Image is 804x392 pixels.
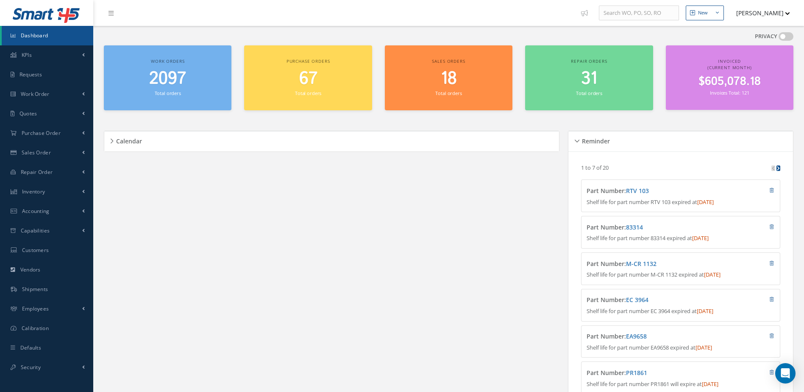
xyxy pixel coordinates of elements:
div: Open Intercom Messenger [775,363,796,384]
span: Requests [19,71,42,78]
span: Employees [22,305,49,312]
p: Shelf life for part number M-CR 1132 expired at [587,271,774,279]
span: 2097 [149,67,186,91]
h4: Part Number [587,333,724,340]
span: Quotes [19,110,37,117]
a: Dashboard [2,26,93,45]
span: Sales orders [432,58,465,64]
h5: Calendar [114,135,142,145]
span: Invoiced [718,58,741,64]
span: Customers [22,246,49,254]
span: Defaults [20,344,41,351]
small: Total orders [576,90,602,96]
h4: Part Number [587,224,724,231]
span: [DATE] [704,271,721,278]
h4: Part Number [587,297,724,304]
div: New [698,9,708,17]
span: : [624,223,643,231]
a: EC 3964 [626,296,648,304]
span: [DATE] [692,234,709,242]
span: [DATE] [702,380,718,388]
span: [DATE] [697,307,713,315]
span: : [624,296,648,304]
small: Invoices Total: 121 [710,90,749,96]
a: 83314 [626,223,643,231]
input: Search WO, PO, SO, RO [599,6,679,21]
span: : [624,187,649,195]
span: Work Order [21,90,50,98]
label: PRIVACY [755,32,777,41]
span: : [624,369,647,377]
span: Vendors [20,266,41,273]
h4: Part Number [587,260,724,268]
span: Security [21,364,41,371]
p: Shelf life for part number 83314 expired at [587,234,774,243]
span: 18 [441,67,457,91]
span: $605,078.18 [698,73,761,90]
p: Shelf life for part number EA9658 expired at [587,344,774,352]
span: : [624,260,657,268]
h5: Reminder [579,135,610,145]
a: RTV 103 [626,187,649,195]
a: Invoiced (Current Month) $605,078.18 Invoices Total: 121 [666,45,793,110]
span: Purchase orders [287,58,330,64]
span: Repair orders [571,58,607,64]
small: Total orders [155,90,181,96]
span: Dashboard [21,32,48,39]
button: [PERSON_NAME] [728,5,790,21]
small: Total orders [295,90,321,96]
span: [DATE] [696,344,712,351]
span: Capabilities [21,227,50,234]
span: 31 [581,67,597,91]
small: Total orders [435,90,462,96]
a: M-CR 1132 [626,260,657,268]
span: Work orders [151,58,184,64]
span: : [624,332,647,340]
span: KPIs [22,51,32,59]
span: (Current Month) [707,64,752,70]
h4: Part Number [587,188,724,195]
span: Repair Order [21,168,53,176]
a: Work orders 2097 Total orders [104,45,231,110]
button: New [686,6,724,20]
p: Shelf life for part number PR1861 will expire at [587,380,774,389]
span: Sales Order [22,149,51,156]
span: [DATE] [697,198,714,206]
p: Shelf life for part number RTV 103 expired at [587,198,774,207]
a: PR1861 [626,369,647,377]
span: Calibration [22,325,49,332]
h4: Part Number [587,370,724,377]
a: EA9658 [626,332,647,340]
a: Repair orders 31 Total orders [525,45,653,110]
p: Shelf life for part number EC 3964 expired at [587,307,774,316]
span: Inventory [22,188,45,195]
span: Shipments [22,286,48,293]
p: 1 to 7 of 20 [581,164,609,171]
a: Purchase orders 67 Total orders [244,45,372,110]
span: Purchase Order [22,129,61,137]
span: Accounting [22,207,50,215]
span: 67 [299,67,317,91]
a: Sales orders 18 Total orders [385,45,512,110]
